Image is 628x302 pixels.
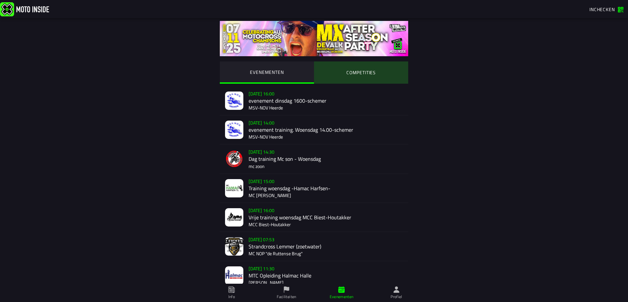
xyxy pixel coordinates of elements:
a: evenement-afbeelding[DATE] 14:00evenement training. Woensdag 14.00-schemerMSV-NOV Heerde [220,115,408,144]
font: Profiel [391,294,402,300]
img: yS2mQ5x6lEcu9W3BfYyVKNTZoCZvkN0rRC6TzDTC.jpg [220,21,408,56]
a: evenement-afbeelding[DATE] 11:30MTC Opleiding Halmac Halle[PERSON_NAME] [220,261,408,290]
img: evenement-afbeelding [225,266,243,285]
a: Inchecken [586,4,627,15]
img: evenement-afbeelding [225,237,243,256]
img: evenement-afbeelding [225,92,243,110]
img: evenement-afbeelding [225,179,243,197]
img: evenement-afbeelding [225,208,243,226]
a: evenement-afbeelding[DATE] 14:30Dag training Mc son - Woensdagmc zoon [220,144,408,174]
img: evenement-afbeelding [225,121,243,139]
a: evenement-afbeelding[DATE] 07:53Strandcross Lemmer (zoetwater)MC NOP "de Ruttense Brug" [220,232,408,261]
a: evenement-afbeelding[DATE] 16:00evenement dinsdag 1600-schemerMSV-NOV Heerde [220,86,408,115]
font: Info [228,294,235,300]
span: Inchecken [589,6,615,13]
a: evenement-afbeelding[DATE] 15:00Training woensdag -Hamac Harfsen-MC [PERSON_NAME] [220,174,408,203]
font: Evenementen [330,294,354,300]
img: evenement-afbeelding [225,150,243,168]
a: evenement-afbeelding[DATE] 16:00Vrije training woensdag MCC Biest-HoutakkerMCC Biest-Houtakker [220,203,408,232]
font: Faciliteiten [277,294,296,300]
